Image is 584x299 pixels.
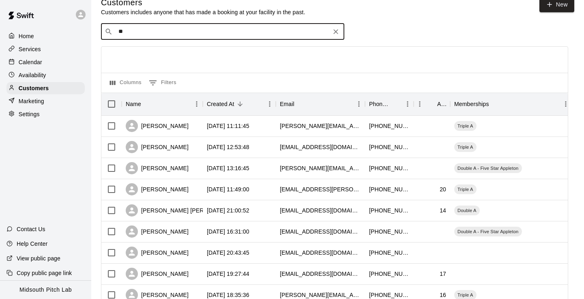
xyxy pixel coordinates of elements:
[191,98,203,110] button: Menu
[207,185,249,193] div: 2025-07-14 11:49:00
[454,121,477,131] div: Triple A
[6,82,85,94] a: Customers
[6,56,85,68] a: Calendar
[207,143,249,151] div: 2025-08-24 12:53:48
[17,254,60,262] p: View public page
[126,183,189,195] div: [PERSON_NAME]
[126,204,238,217] div: [PERSON_NAME] [PERSON_NAME]
[19,286,72,294] p: Midsouth Pitch Lab
[126,268,189,280] div: [PERSON_NAME]
[280,249,361,257] div: arobinson1129@me.com
[369,227,410,236] div: +16157071612
[126,93,141,115] div: Name
[280,291,361,299] div: tyler.tedesco@icloud.com
[454,186,477,193] span: Triple A
[19,97,44,105] p: Marketing
[207,249,249,257] div: 2025-06-28 20:43:45
[6,108,85,120] a: Settings
[280,143,361,151] div: ajaxsig1855@gmail.com
[234,98,246,110] button: Sort
[147,76,178,89] button: Show filters
[280,122,361,130] div: crystie@nctc.com
[454,292,477,298] span: Triple A
[280,185,361,193] div: jaron.keyser@gmail.com
[280,206,361,214] div: stonerileyhughes23@gmail.com
[369,122,410,130] div: +16156708563
[141,98,152,110] button: Sort
[101,24,344,40] div: Search customers by name or email
[17,269,72,277] p: Copy public page link
[108,76,144,89] button: Select columns
[454,123,477,129] span: Triple A
[440,270,446,278] div: 17
[126,120,189,132] div: [PERSON_NAME]
[19,32,34,40] p: Home
[126,225,189,238] div: [PERSON_NAME]
[437,93,446,115] div: Age
[280,164,361,172] div: gomez.richard92416@gmail.com
[207,206,249,214] div: 2025-07-06 21:00:52
[280,93,294,115] div: Email
[414,98,426,110] button: Menu
[126,162,189,174] div: [PERSON_NAME]
[126,247,189,259] div: [PERSON_NAME]
[390,98,401,110] button: Sort
[19,71,46,79] p: Availability
[489,98,500,110] button: Sort
[19,84,49,92] p: Customers
[19,58,42,66] p: Calendar
[454,228,522,235] span: Double A - Five Star Appleton
[369,291,410,299] div: +16154877750
[369,164,410,172] div: +16157349920
[207,270,249,278] div: 2025-06-17 19:27:44
[264,98,276,110] button: Menu
[369,270,410,278] div: +16157627475
[276,93,365,115] div: Email
[454,142,477,152] div: Triple A
[454,206,480,215] div: Double A
[369,185,410,193] div: +19314466005
[17,225,45,233] p: Contact Us
[426,98,437,110] button: Sort
[369,93,390,115] div: Phone Number
[401,98,414,110] button: Menu
[369,249,410,257] div: +16154052812
[207,122,249,130] div: 2025-08-31 11:11:45
[280,270,361,278] div: k.c.baron31@gmail.com
[122,93,203,115] div: Name
[207,291,249,299] div: 2025-06-04 18:35:36
[207,164,249,172] div: 2025-07-31 13:16:45
[414,93,450,115] div: Age
[17,240,47,248] p: Help Center
[365,93,414,115] div: Phone Number
[454,163,522,173] div: Double A - Five Star Appleton
[454,207,480,214] span: Double A
[6,69,85,81] a: Availability
[330,26,341,37] button: Clear
[454,184,477,194] div: Triple A
[6,95,85,107] div: Marketing
[454,144,477,150] span: Triple A
[207,227,249,236] div: 2025-06-30 16:31:00
[203,93,276,115] div: Created At
[454,165,522,171] span: Double A - Five Star Appleton
[454,227,522,236] div: Double A - Five Star Appleton
[126,141,189,153] div: [PERSON_NAME]
[19,110,40,118] p: Settings
[280,227,361,236] div: cengle@prologis.com
[440,185,446,193] div: 20
[101,8,305,16] p: Customers includes anyone that has made a booking at your facility in the past.
[369,206,410,214] div: +16153184694
[369,143,410,151] div: +16152890372
[440,206,446,214] div: 14
[450,93,572,115] div: Memberships
[440,291,446,299] div: 16
[6,43,85,55] a: Services
[6,30,85,42] a: Home
[19,45,41,53] p: Services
